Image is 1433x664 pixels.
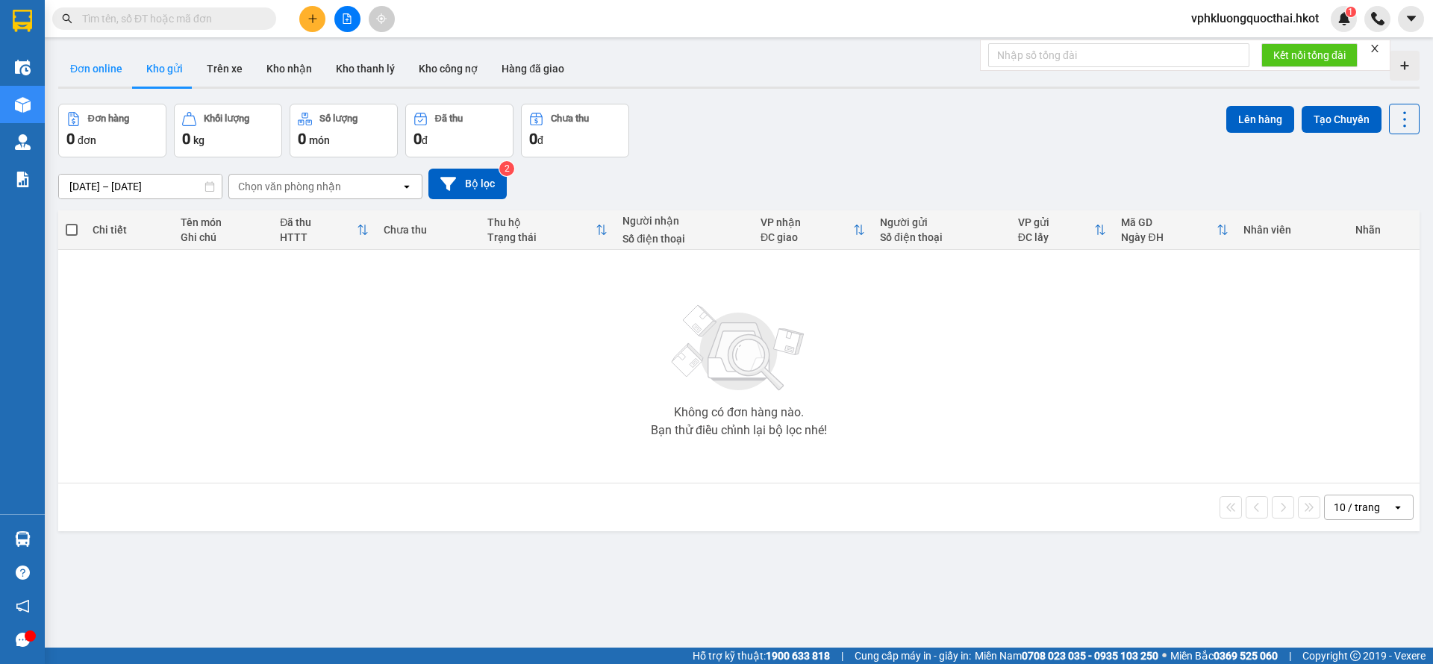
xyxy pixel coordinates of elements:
[401,181,413,192] svg: open
[1179,9,1331,28] span: vphkluongquocthai.hkot
[238,179,341,194] div: Chọn văn phòng nhận
[1355,224,1412,236] div: Nhãn
[78,134,96,146] span: đơn
[280,231,357,243] div: HTTT
[195,51,255,87] button: Trên xe
[664,296,814,401] img: svg+xml;base64,PHN2ZyBjbGFzcz0ibGlzdC1wbHVnX19zdmciIHhtbG5zPSJodHRwOi8vd3d3LnczLm9yZy8yMDAwL3N2Zy...
[1018,231,1095,243] div: ĐC lấy
[290,104,398,157] button: Số lượng0món
[342,13,352,24] span: file-add
[1371,12,1384,25] img: phone-icon
[1405,12,1418,25] span: caret-down
[1214,650,1278,662] strong: 0369 525 060
[480,210,615,250] th: Toggle SortBy
[841,648,843,664] span: |
[369,6,395,32] button: aim
[307,13,318,24] span: plus
[376,13,387,24] span: aim
[134,51,195,87] button: Kho gửi
[487,231,596,243] div: Trạng thái
[59,175,222,198] input: Select a date range.
[319,113,358,124] div: Số lượng
[193,134,205,146] span: kg
[855,648,971,664] span: Cung cấp máy in - giấy in:
[693,648,830,664] span: Hỗ trợ kỹ thuật:
[1226,106,1294,133] button: Lên hàng
[1121,216,1217,228] div: Mã GD
[499,161,514,176] sup: 2
[1261,43,1358,67] button: Kết nối tổng đài
[975,648,1158,664] span: Miền Nam
[1348,7,1353,17] span: 1
[651,425,827,436] div: Bạn thử điều chỉnh lại bộ lọc nhé!
[16,566,30,580] span: question-circle
[622,215,746,227] div: Người nhận
[298,130,306,148] span: 0
[880,216,1003,228] div: Người gửi
[15,97,31,113] img: warehouse-icon
[1289,648,1291,664] span: |
[334,6,360,32] button: file-add
[1350,651,1361,661] span: copyright
[428,169,507,199] button: Bộ lọc
[1390,51,1420,81] div: Tạo kho hàng mới
[1398,6,1424,32] button: caret-down
[529,130,537,148] span: 0
[16,633,30,647] span: message
[272,210,376,250] th: Toggle SortBy
[280,216,357,228] div: Đã thu
[255,51,324,87] button: Kho nhận
[384,224,472,236] div: Chưa thu
[299,6,325,32] button: plus
[58,51,134,87] button: Đơn online
[753,210,872,250] th: Toggle SortBy
[1121,231,1217,243] div: Ngày ĐH
[674,407,804,419] div: Không có đơn hàng nào.
[521,104,629,157] button: Chưa thu0đ
[407,51,490,87] button: Kho công nợ
[15,531,31,547] img: warehouse-icon
[93,224,165,236] div: Chi tiết
[1243,224,1340,236] div: Nhân viên
[1392,501,1404,513] svg: open
[1302,106,1382,133] button: Tạo Chuyến
[13,10,32,32] img: logo-vxr
[880,231,1003,243] div: Số điện thoại
[487,216,596,228] div: Thu hộ
[1022,650,1158,662] strong: 0708 023 035 - 0935 103 250
[16,599,30,613] span: notification
[324,51,407,87] button: Kho thanh lý
[174,104,282,157] button: Khối lượng0kg
[413,130,422,148] span: 0
[82,10,258,27] input: Tìm tên, số ĐT hoặc mã đơn
[761,216,853,228] div: VP nhận
[1334,500,1380,515] div: 10 / trang
[309,134,330,146] span: món
[58,104,166,157] button: Đơn hàng0đơn
[1370,43,1380,54] span: close
[15,60,31,75] img: warehouse-icon
[988,43,1249,67] input: Nhập số tổng đài
[1346,7,1356,17] sup: 1
[15,134,31,150] img: warehouse-icon
[1162,653,1167,659] span: ⚪️
[62,13,72,24] span: search
[622,233,746,245] div: Số điện thoại
[66,130,75,148] span: 0
[537,134,543,146] span: đ
[422,134,428,146] span: đ
[761,231,853,243] div: ĐC giao
[1337,12,1351,25] img: icon-new-feature
[181,231,265,243] div: Ghi chú
[1273,47,1346,63] span: Kết nối tổng đài
[405,104,513,157] button: Đã thu0đ
[1011,210,1114,250] th: Toggle SortBy
[1170,648,1278,664] span: Miền Bắc
[88,113,129,124] div: Đơn hàng
[1114,210,1236,250] th: Toggle SortBy
[15,172,31,187] img: solution-icon
[490,51,576,87] button: Hàng đã giao
[204,113,249,124] div: Khối lượng
[435,113,463,124] div: Đã thu
[181,216,265,228] div: Tên món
